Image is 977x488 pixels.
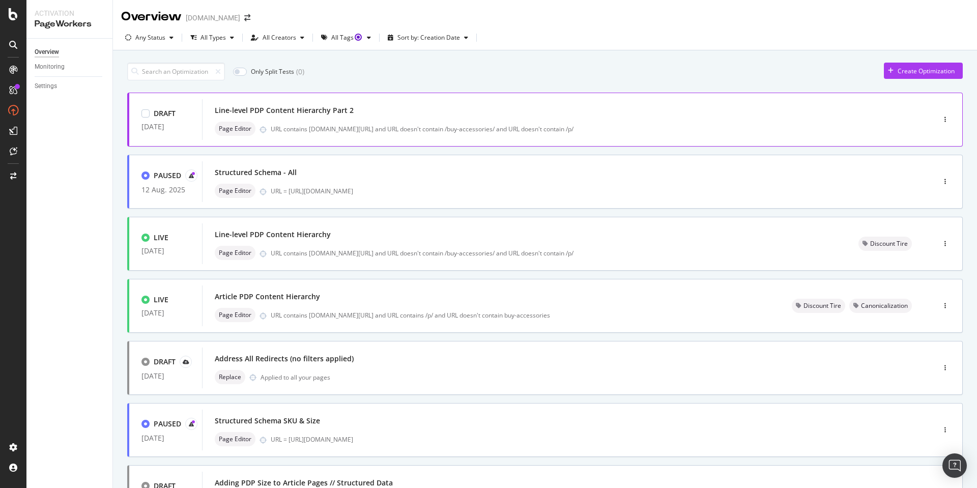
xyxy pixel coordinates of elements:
[215,292,320,302] div: Article PDP Content Hierarchy
[849,299,912,313] div: neutral label
[397,35,460,41] div: Sort by: Creation Date
[792,299,845,313] div: neutral label
[186,30,238,46] button: All Types
[154,108,176,119] div: DRAFT
[261,373,330,382] div: Applied to all your pages
[35,62,65,72] div: Monitoring
[215,229,331,240] div: Line-level PDP Content Hierarchy
[141,123,190,131] div: [DATE]
[219,312,251,318] span: Page Editor
[384,30,472,46] button: Sort by: Creation Date
[35,47,105,58] a: Overview
[884,63,963,79] button: Create Optimization
[858,237,912,251] div: neutral label
[141,372,190,380] div: [DATE]
[219,188,251,194] span: Page Editor
[35,8,104,18] div: Activation
[186,13,240,23] div: [DOMAIN_NAME]
[215,354,354,364] div: Address All Redirects (no filters applied)
[219,250,251,256] span: Page Editor
[215,416,320,426] div: Structured Schema SKU & Size
[200,35,226,41] div: All Types
[154,233,168,243] div: LIVE
[121,30,178,46] button: Any Status
[251,67,294,76] div: Only Split Tests
[141,247,190,255] div: [DATE]
[219,374,241,380] span: Replace
[271,187,892,195] div: URL = [URL][DOMAIN_NAME]
[154,170,181,181] div: PAUSED
[354,33,363,42] div: Tooltip anchor
[247,30,308,46] button: All Creators
[154,357,176,367] div: DRAFT
[244,14,250,21] div: arrow-right-arrow-left
[870,241,908,247] span: Discount Tire
[803,303,841,309] span: Discount Tire
[35,62,105,72] a: Monitoring
[263,35,296,41] div: All Creators
[331,35,363,41] div: All Tags
[271,125,892,133] div: URL contains [DOMAIN_NAME][URL] and URL doesn't contain /buy-accessories/ and URL doesn't contain...
[215,105,354,116] div: Line-level PDP Content Hierarchy Part 2
[942,453,967,478] div: Open Intercom Messenger
[219,126,251,132] span: Page Editor
[215,246,255,260] div: neutral label
[141,309,190,317] div: [DATE]
[215,167,297,178] div: Structured Schema - All
[861,303,908,309] span: Canonicalization
[121,8,182,25] div: Overview
[271,249,834,257] div: URL contains [DOMAIN_NAME][URL] and URL doesn't contain /buy-accessories/ and URL doesn't contain...
[215,184,255,198] div: neutral label
[215,478,393,488] div: Adding PDP Size to Article Pages // Structured Data
[215,432,255,446] div: neutral label
[135,35,165,41] div: Any Status
[127,63,225,80] input: Search an Optimization
[215,308,255,322] div: neutral label
[271,311,767,320] div: URL contains [DOMAIN_NAME][URL] and URL contains /p/ and URL doesn't contain buy-accessories
[141,434,190,442] div: [DATE]
[35,81,105,92] a: Settings
[35,18,104,30] div: PageWorkers
[271,435,892,444] div: URL = [URL][DOMAIN_NAME]
[215,122,255,136] div: neutral label
[219,436,251,442] span: Page Editor
[296,67,304,77] div: ( 0 )
[141,186,190,194] div: 12 Aug. 2025
[898,67,955,75] div: Create Optimization
[35,47,59,58] div: Overview
[317,30,375,46] button: All TagsTooltip anchor
[154,295,168,305] div: LIVE
[215,370,245,384] div: neutral label
[154,419,181,429] div: PAUSED
[35,81,57,92] div: Settings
